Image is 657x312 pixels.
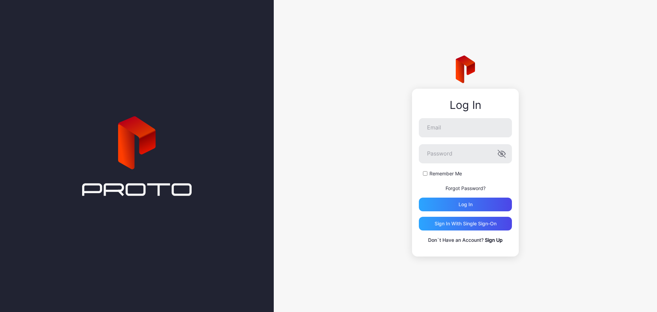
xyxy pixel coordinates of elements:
button: Sign in With Single Sign-On [419,217,512,230]
a: Forgot Password? [446,185,486,191]
input: Email [419,118,512,137]
a: Sign Up [485,237,503,243]
div: Sign in With Single Sign-On [435,221,497,226]
div: Log in [459,202,473,207]
button: Password [498,150,506,158]
div: Log In [419,99,512,111]
button: Log in [419,198,512,211]
label: Remember Me [429,170,462,177]
input: Password [419,144,512,163]
p: Don`t Have an Account? [419,236,512,244]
